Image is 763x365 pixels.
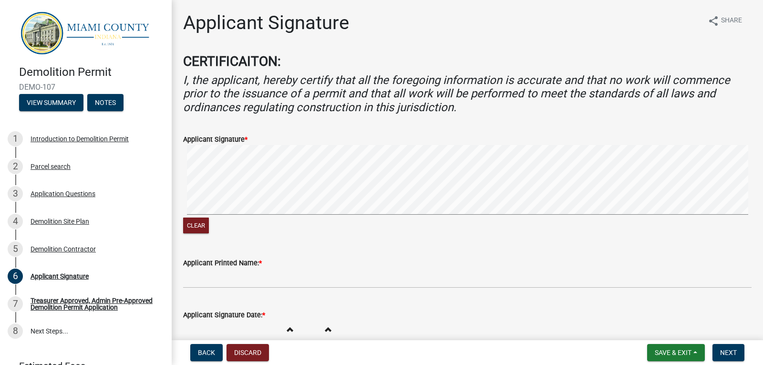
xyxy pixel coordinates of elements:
[183,53,281,69] strong: CERTIFICAITON:
[227,344,269,361] button: Discard
[19,65,164,79] h4: Demolition Permit
[8,131,23,146] div: 1
[31,136,129,142] div: Introduction to Demolition Permit
[19,100,83,107] wm-modal-confirm: Summary
[19,94,83,111] button: View Summary
[19,10,156,55] img: Miami County, Indiana
[31,163,71,170] div: Parcel search
[655,349,691,356] span: Save & Exit
[8,159,23,174] div: 2
[712,344,744,361] button: Next
[198,349,215,356] span: Back
[183,312,265,319] label: Applicant Signature Date:
[19,83,153,92] span: DEMO-107
[720,349,737,356] span: Next
[8,323,23,339] div: 8
[647,344,705,361] button: Save & Exit
[190,344,223,361] button: Back
[87,100,124,107] wm-modal-confirm: Notes
[8,296,23,312] div: 7
[31,218,89,225] div: Demolition Site Plan
[721,15,742,27] span: Share
[183,218,209,233] button: Clear
[183,136,247,143] label: Applicant Signature
[8,186,23,201] div: 3
[700,11,750,30] button: shareShare
[8,214,23,229] div: 4
[183,73,730,115] i: I, the applicant, hereby certify that all the foregoing information is accurate and that no work ...
[183,11,349,34] h1: Applicant Signature
[31,246,96,252] div: Demolition Contractor
[31,190,95,197] div: Application Questions
[31,273,89,280] div: Applicant Signature
[87,94,124,111] button: Notes
[31,297,156,311] div: Treasurer Approved, Admin Pre-Approved Demolition Permit Application
[183,260,262,267] label: Applicant Printed Name:
[708,15,719,27] i: share
[8,269,23,284] div: 6
[8,241,23,257] div: 5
